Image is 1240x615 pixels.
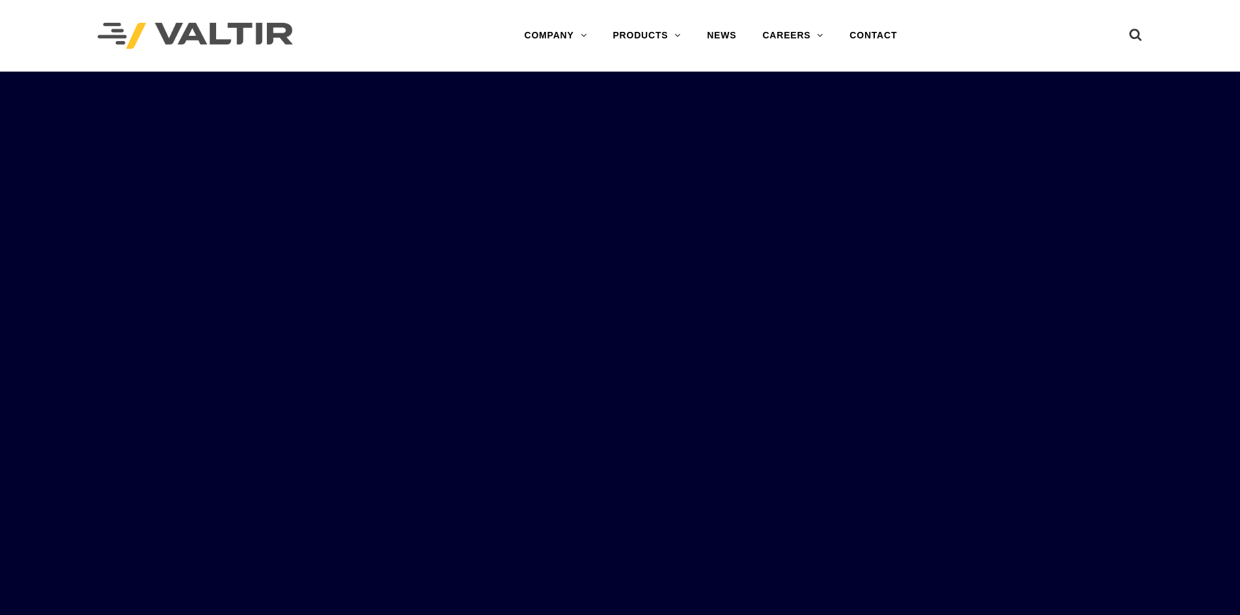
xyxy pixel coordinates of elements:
[836,23,910,49] a: CONTACT
[599,23,694,49] a: PRODUCTS
[98,23,293,49] img: Valtir
[511,23,599,49] a: COMPANY
[694,23,749,49] a: NEWS
[749,23,836,49] a: CAREERS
